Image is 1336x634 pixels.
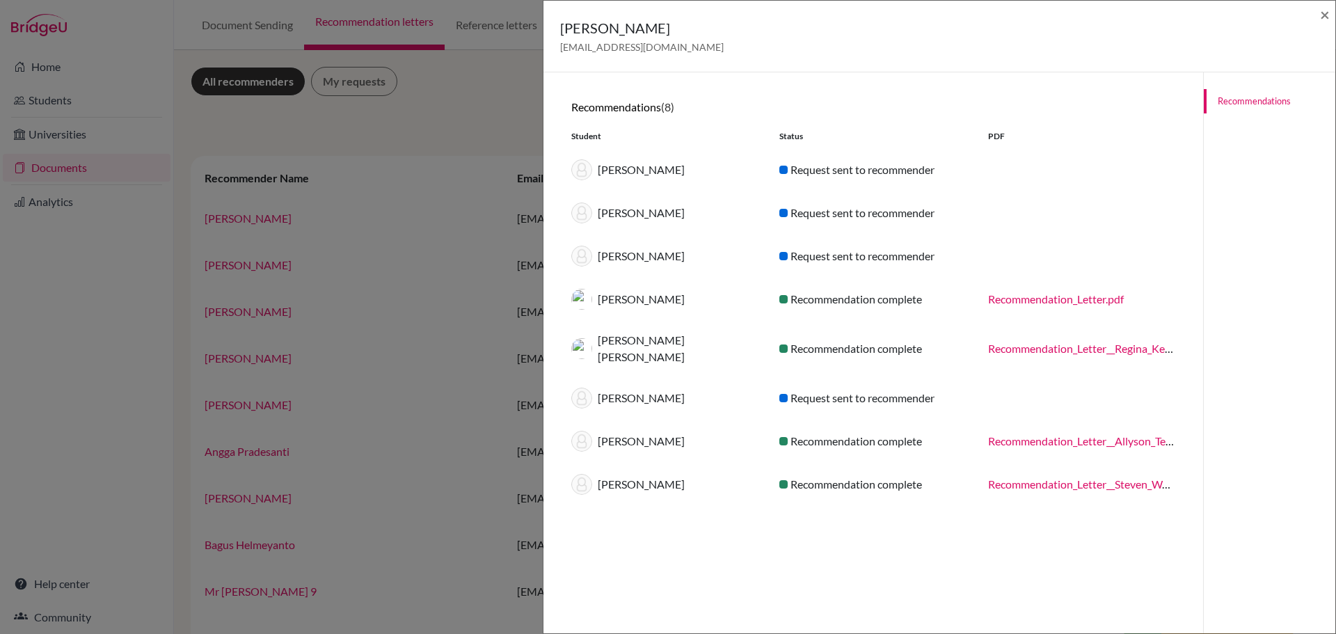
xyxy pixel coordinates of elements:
[561,474,769,495] div: [PERSON_NAME]
[978,130,1186,143] div: PDF
[661,100,674,113] span: (8)
[571,474,592,495] img: thumb_default-9baad8e6c595f6d87dbccf3bc005204999cb094ff98a76d4c88bb8097aa52fd3.png
[561,159,769,180] div: [PERSON_NAME]
[571,289,592,310] img: thumb_Kevin_Johannes.JPG
[769,161,977,178] div: Request sent to recommender
[769,476,977,493] div: Recommendation complete
[571,431,592,452] img: thumb_default-9baad8e6c595f6d87dbccf3bc005204999cb094ff98a76d4c88bb8097aa52fd3.png
[769,340,977,357] div: Recommendation complete
[769,291,977,308] div: Recommendation complete
[769,433,977,450] div: Recommendation complete
[571,203,592,223] img: thumb_default-9baad8e6c595f6d87dbccf3bc005204999cb094ff98a76d4c88bb8097aa52fd3.png
[561,130,769,143] div: Student
[561,246,769,267] div: [PERSON_NAME]
[571,159,592,180] img: thumb_default-9baad8e6c595f6d87dbccf3bc005204999cb094ff98a76d4c88bb8097aa52fd3.png
[561,388,769,409] div: [PERSON_NAME]
[988,342,1200,355] a: Recommendation_Letter__Regina_Kezia_.pdf
[1320,6,1330,23] button: Close
[769,390,977,406] div: Request sent to recommender
[988,434,1195,447] a: Recommendation_Letter__Allyson_Teng.pdf
[1320,4,1330,24] span: ×
[571,100,1175,113] h6: Recommendations
[561,332,769,365] div: [PERSON_NAME] [PERSON_NAME]
[560,17,724,38] h5: [PERSON_NAME]
[769,205,977,221] div: Request sent to recommender
[988,477,1210,491] a: Recommendation_Letter__Steven_Warren_.pdf
[571,246,592,267] img: thumb_default-9baad8e6c595f6d87dbccf3bc005204999cb094ff98a76d4c88bb8097aa52fd3.png
[560,41,724,53] span: [EMAIL_ADDRESS][DOMAIN_NAME]
[561,289,769,310] div: [PERSON_NAME]
[769,248,977,264] div: Request sent to recommender
[571,338,592,359] img: thumb_Regina.JPG
[571,388,592,409] img: thumb_default-9baad8e6c595f6d87dbccf3bc005204999cb094ff98a76d4c88bb8097aa52fd3.png
[769,130,977,143] div: Status
[988,292,1124,306] a: Recommendation_Letter.pdf
[561,431,769,452] div: [PERSON_NAME]
[561,203,769,223] div: [PERSON_NAME]
[1204,89,1335,113] a: Recommendations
